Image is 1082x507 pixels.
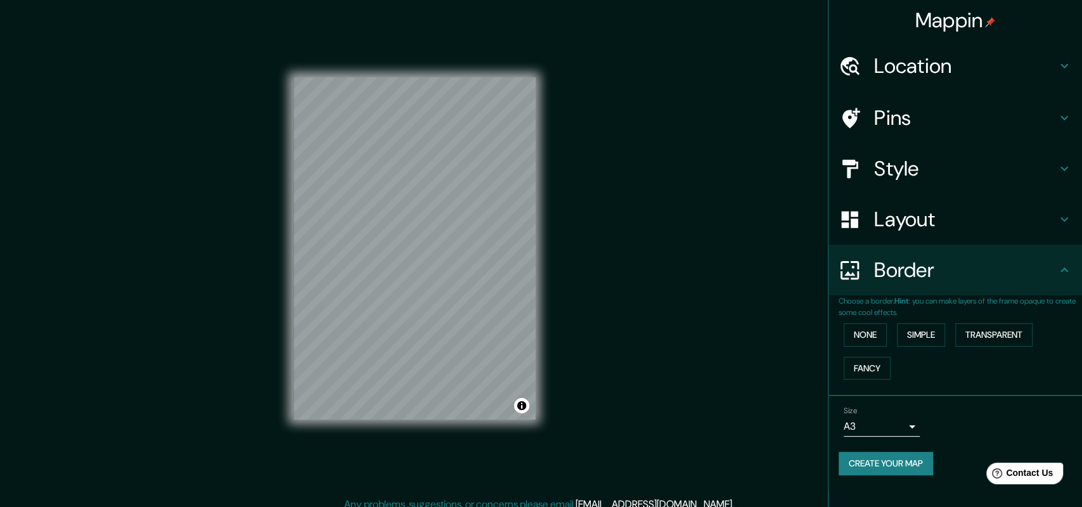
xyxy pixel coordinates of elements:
h4: Location [874,53,1057,79]
button: Toggle attribution [514,398,529,413]
h4: Pins [874,105,1057,131]
img: pin-icon.png [985,17,995,27]
b: Hint [894,296,909,306]
div: Pins [828,93,1082,143]
h4: Border [874,257,1057,283]
button: Transparent [955,323,1033,347]
button: Fancy [844,357,891,380]
canvas: Map [293,77,536,420]
div: Border [828,245,1082,295]
button: Create your map [839,452,933,475]
p: Choose a border. : you can make layers of the frame opaque to create some cool effects. [839,295,1082,318]
h4: Layout [874,207,1057,232]
h4: Mappin [915,8,996,33]
div: Layout [828,194,1082,245]
div: Location [828,41,1082,91]
iframe: Help widget launcher [969,458,1068,493]
button: None [844,323,887,347]
label: Size [844,406,857,416]
h4: Style [874,156,1057,181]
button: Simple [897,323,945,347]
div: A3 [844,416,920,437]
div: Style [828,143,1082,194]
